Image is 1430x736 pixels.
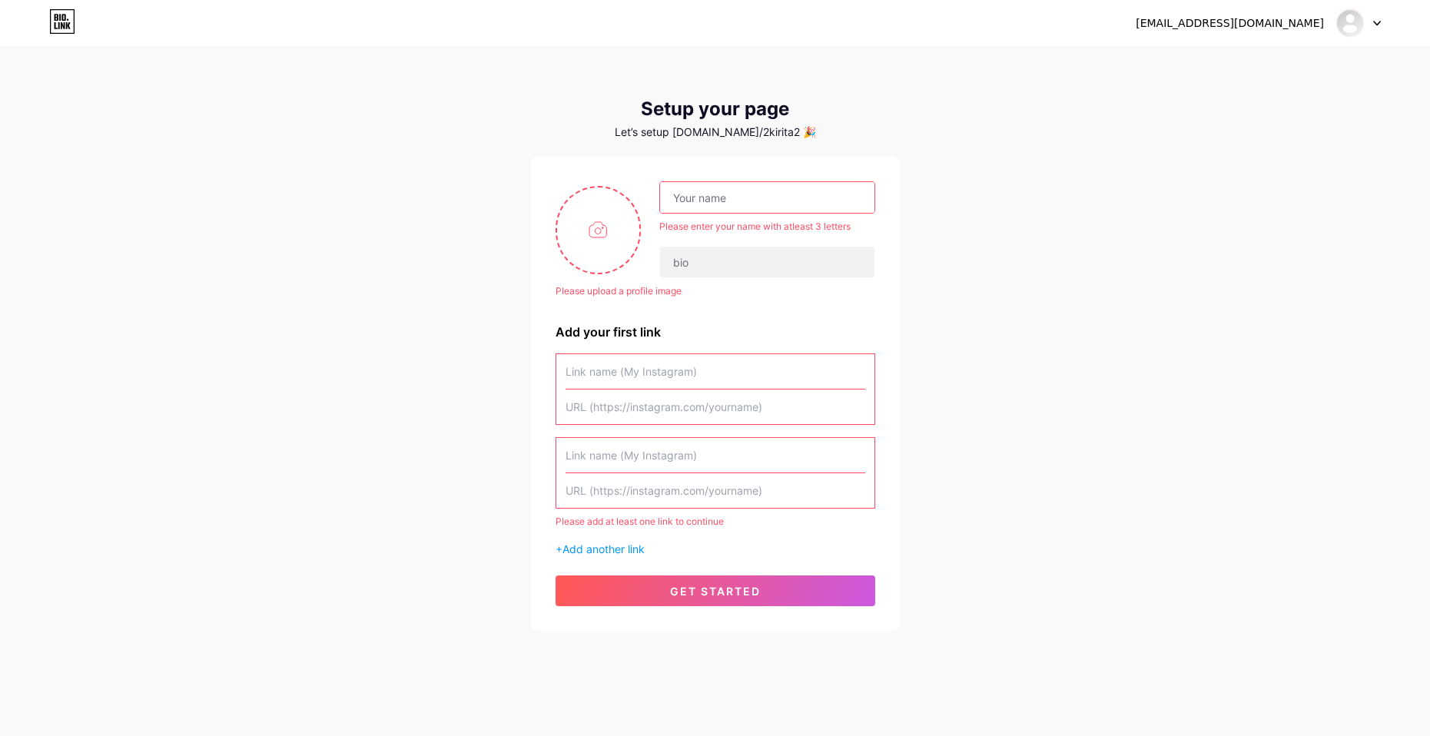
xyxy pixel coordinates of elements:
[1335,8,1365,38] img: 2kirita2
[531,126,900,138] div: Let’s setup [DOMAIN_NAME]/2kirita2 🎉
[531,98,900,120] div: Setup your page
[1136,15,1324,31] div: [EMAIL_ADDRESS][DOMAIN_NAME]
[562,542,645,555] span: Add another link
[556,284,875,298] div: Please upload a profile image
[556,541,875,557] div: +
[566,390,865,424] input: URL (https://instagram.com/yourname)
[660,182,874,213] input: Your name
[566,473,865,508] input: URL (https://instagram.com/yourname)
[566,438,865,472] input: Link name (My Instagram)
[659,220,874,234] div: Please enter your name with atleast 3 letters
[660,247,874,277] input: bio
[556,575,875,606] button: get started
[556,515,875,529] div: Please add at least one link to continue
[556,323,875,341] div: Add your first link
[670,585,761,598] span: get started
[566,354,865,389] input: Link name (My Instagram)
